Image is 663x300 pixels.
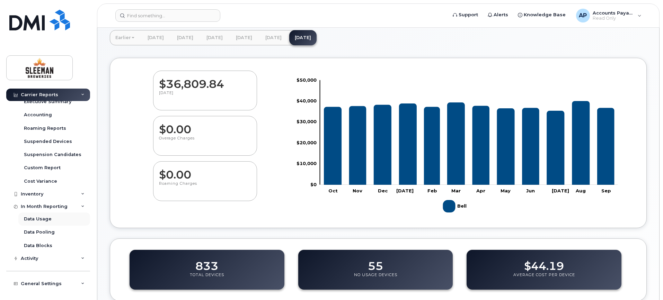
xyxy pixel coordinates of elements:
tspan: Mar [451,188,461,193]
g: Bell [324,101,614,185]
g: Chart [297,77,618,215]
tspan: [DATE] [396,188,414,193]
p: No Usage Devices [354,272,397,285]
span: Support [459,11,478,18]
p: Total Devices [190,272,224,285]
dd: $0.00 [159,116,251,136]
tspan: Jun [526,188,535,193]
tspan: Oct [328,188,338,193]
a: [DATE] [201,30,228,45]
dd: 55 [368,253,383,272]
p: [DATE] [159,90,251,103]
tspan: $0 [310,182,317,187]
tspan: $40,000 [297,98,317,103]
a: Knowledge Base [513,8,571,22]
tspan: Apr [476,188,485,193]
p: Roaming Charges [159,181,251,193]
span: AP [579,11,587,20]
tspan: [DATE] [552,188,569,193]
tspan: Feb [427,188,437,193]
span: Alerts [494,11,508,18]
dd: $36,809.84 [159,71,251,90]
a: [DATE] [171,30,199,45]
dd: 833 [195,253,218,272]
tspan: Sep [601,188,611,193]
g: Legend [443,197,468,215]
span: Accounts Payable [593,10,634,16]
a: [DATE] [230,30,258,45]
span: Read Only [593,16,634,21]
tspan: Nov [353,188,362,193]
a: [DATE] [142,30,169,45]
input: Find something... [115,9,220,22]
a: Alerts [483,8,513,22]
tspan: $50,000 [297,77,317,83]
tspan: $10,000 [297,161,317,166]
a: [DATE] [260,30,287,45]
a: Support [448,8,483,22]
g: Bell [443,197,468,215]
span: Knowledge Base [524,11,566,18]
tspan: Dec [378,188,388,193]
dd: $0.00 [159,162,251,181]
p: Overage Charges [159,136,251,148]
tspan: $20,000 [297,140,317,145]
tspan: May [501,188,511,193]
tspan: $30,000 [297,119,317,125]
a: [DATE] [289,30,317,45]
tspan: Aug [575,188,586,193]
div: Accounts Payable [571,9,646,22]
dd: $44.19 [524,253,564,272]
a: Earlier [110,30,140,45]
p: Average Cost Per Device [513,272,575,285]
